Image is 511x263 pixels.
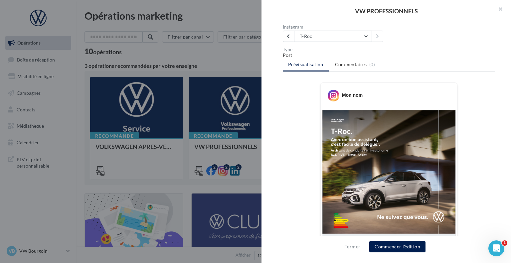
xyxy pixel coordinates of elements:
button: T-Roc [294,31,372,42]
span: Commentaires [335,61,367,68]
button: Commencer l'édition [369,241,426,252]
div: Post [283,52,495,59]
div: Mon nom [342,92,363,98]
div: Type [283,47,495,52]
span: 1 [502,240,507,246]
div: Instagram [283,25,386,29]
span: (0) [369,62,375,67]
iframe: Intercom live chat [488,240,504,256]
div: VW PROFESSIONNELS [272,8,500,14]
button: Fermer [342,243,363,251]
